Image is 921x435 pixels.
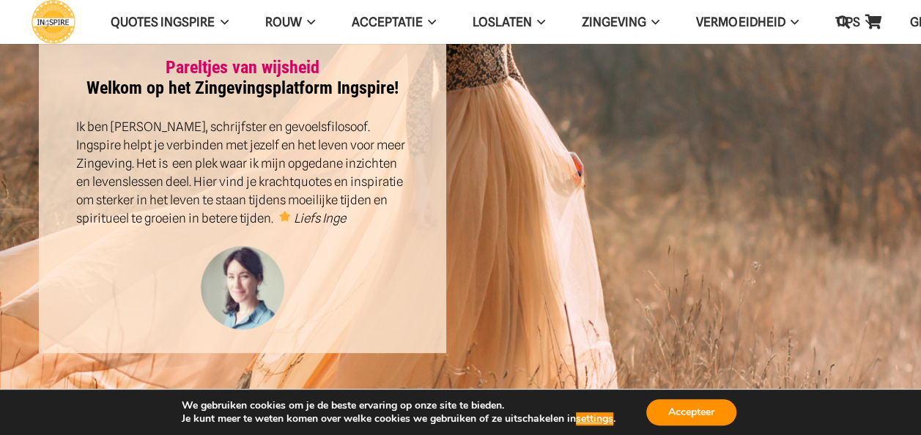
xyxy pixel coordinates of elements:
span: Zingeving [582,15,646,29]
a: QUOTES INGSPIREQUOTES INGSPIRE Menu [92,4,246,41]
img: 🌟 [278,211,291,223]
p: Ik ben [PERSON_NAME], schrijfster en gevoelsfilosoof. Ingspire helpt je verbinden met jezelf en h... [76,118,410,228]
a: Pareltjes van wijsheid [166,57,319,78]
span: VERMOEIDHEID [696,15,785,29]
a: LoslatenLoslaten Menu [454,4,563,41]
span: Loslaten Menu [532,4,545,40]
span: ROUW Menu [301,4,314,40]
em: Liefs Inge [294,211,346,226]
a: AcceptatieAcceptatie Menu [333,4,454,41]
a: VERMOEIDHEIDVERMOEIDHEID Menu [678,4,816,41]
strong: Welkom op het Zingevingsplatform Ingspire! [86,57,399,99]
span: ROUW [265,15,301,29]
span: VERMOEIDHEID Menu [785,4,798,40]
p: We gebruiken cookies om je de beste ervaring op onze site te bieden. [182,399,615,412]
a: Zoeken [829,4,858,40]
img: Inge Geertzen - schrijfster Ingspire.nl, markteer en handmassage therapeut [199,246,286,334]
span: Zingeving Menu [646,4,659,40]
span: TIPS Menu [859,4,873,40]
span: Loslaten [473,15,532,29]
span: Acceptatie [352,15,423,29]
span: QUOTES INGSPIRE [111,15,215,29]
button: settings [576,412,613,425]
span: QUOTES INGSPIRE Menu [215,4,228,40]
a: TIPSTIPS Menu [816,4,891,41]
span: Acceptatie Menu [423,4,436,40]
button: Accepteer [646,399,736,425]
a: ROUWROUW Menu [246,4,333,41]
a: ZingevingZingeving Menu [563,4,678,41]
p: Je kunt meer te weten komen over welke cookies we gebruiken of ze uitschakelen in . [182,412,615,425]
